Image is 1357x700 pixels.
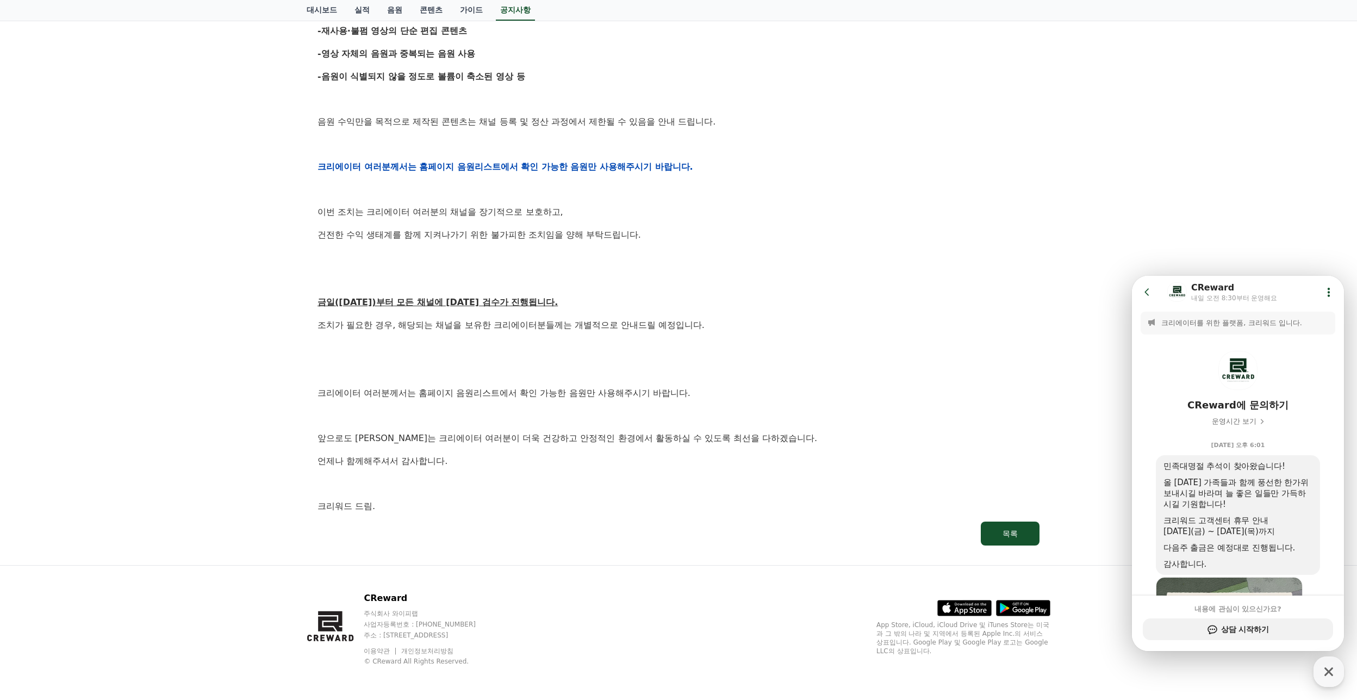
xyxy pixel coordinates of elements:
[318,228,1039,242] p: 건전한 수익 생태계를 함께 지켜나가기 위한 불가피한 조치임을 양해 부탁드립니다.
[364,609,496,618] p: 주식회사 와이피랩
[401,647,453,655] a: 개인정보처리방침
[318,431,1039,445] p: 앞으로도 [PERSON_NAME]는 크리에이터 여러분이 더욱 건강하고 안정적인 환경에서 활동하실 수 있도록 최선을 다하겠습니다.
[318,48,476,59] strong: -영상 자체의 음원과 중복되는 음원 사용
[318,205,1039,219] p: 이번 조치는 크리에이터 여러분의 채널을 장기적으로 보호하고,
[364,631,496,640] p: 주소 : [STREET_ADDRESS]
[318,318,1039,332] p: 조치가 필요한 경우, 해당되는 채널을 보유한 크리에이터분들께는 개별적으로 안내드릴 예정입니다.
[318,522,1039,546] a: 목록
[1132,276,1344,651] iframe: Channel chat
[318,71,525,82] strong: -음원이 식별되지 않을 정도로 볼륨이 축소된 영상 등
[1003,528,1018,539] div: 목록
[318,454,1039,468] p: 언제나 함께해주셔서 감사합니다.
[981,522,1039,546] button: 목록
[364,657,496,666] p: © CReward All Rights Reserved.
[364,647,398,655] a: 이용약관
[364,592,496,605] p: CReward
[318,26,467,36] strong: -재사용·불펌 영상의 단순 편집 콘텐츠
[318,499,1039,513] p: 크리워드 드림.
[318,115,1039,129] p: 음원 수익만을 목적으로 제작된 콘텐츠는 채널 등록 및 정산 과정에서 제한될 수 있음을 안내 드립니다.
[318,162,693,172] strong: 크리에이터 여러분께서는 홈페이지 음원리스트에서 확인 가능한 음원만 사용해주시기 바랍니다.
[876,621,1050,655] p: App Store, iCloud, iCloud Drive 및 iTunes Store는 미국과 그 밖의 나라 및 지역에서 등록된 Apple Inc.의 서비스 상표입니다. Goo...
[318,297,558,307] u: 금일([DATE])부터 모든 채널에 [DATE] 검수가 진행됩니다.
[318,386,1039,400] p: 크리에이터 여러분께서는 홈페이지 음원리스트에서 확인 가능한 음원만 사용해주시기 바랍니다.
[364,620,496,629] p: 사업자등록번호 : [PHONE_NUMBER]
